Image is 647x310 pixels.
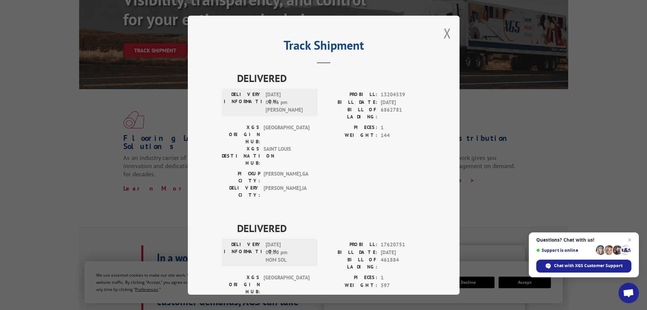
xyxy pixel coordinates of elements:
label: XGS ORIGIN HUB: [222,124,260,145]
span: 17620751 [381,241,426,249]
label: XGS DESTINATION HUB: [222,145,260,167]
label: BILL DATE: [324,248,377,256]
label: BILL OF LADING: [324,106,377,120]
span: [DATE] [381,98,426,106]
label: PIECES: [324,124,377,132]
button: Close modal [444,24,451,42]
span: [PERSON_NAME] , GA [264,170,309,184]
label: BILL OF LADING: [324,256,377,271]
label: DELIVERY INFORMATION: [224,91,262,114]
span: [DATE] 01:00 pm HOM SOL [266,241,311,264]
span: [PERSON_NAME] , IA [264,184,309,199]
label: PIECES: [324,274,377,282]
label: WEIGHT: [324,131,377,139]
span: DELIVERED [237,221,426,236]
span: Chat with XGS Customer Support [554,263,623,269]
label: WEIGHT: [324,281,377,289]
span: [GEOGRAPHIC_DATA] [264,274,309,295]
label: DELIVERY CITY: [222,184,260,199]
span: 597 [381,281,426,289]
span: Questions? Chat with us! [536,237,631,243]
h2: Track Shipment [222,40,426,53]
span: [GEOGRAPHIC_DATA] [264,124,309,145]
span: 1 [381,274,426,282]
label: BILL DATE: [324,98,377,106]
label: XGS ORIGIN HUB: [222,274,260,295]
span: Close chat [626,236,634,244]
span: DELIVERED [237,70,426,86]
div: Open chat [618,283,639,303]
label: PROBILL: [324,241,377,249]
label: PROBILL: [324,91,377,99]
span: [DATE] 05:46 pm [PERSON_NAME] [266,91,311,114]
div: Chat with XGS Customer Support [536,260,631,273]
span: SAINT LOUIS [264,145,309,167]
span: 13204539 [381,91,426,99]
span: [DATE] [381,248,426,256]
span: 461884 [381,256,426,271]
span: 144 [381,131,426,139]
label: PICKUP CITY: [222,170,260,184]
span: 1 [381,124,426,132]
span: Support is online [536,248,593,253]
label: DELIVERY INFORMATION: [224,241,262,264]
span: 6862781 [381,106,426,120]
